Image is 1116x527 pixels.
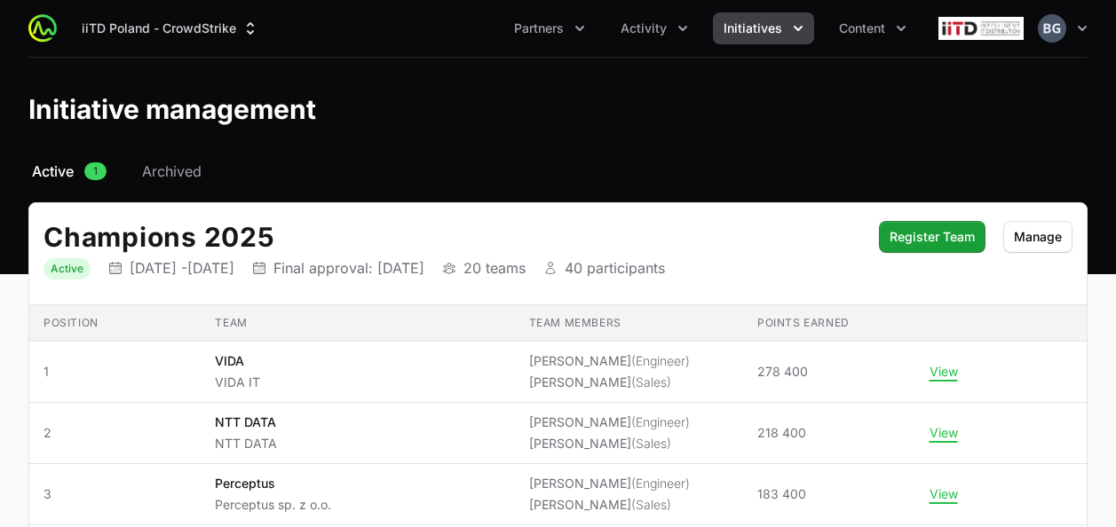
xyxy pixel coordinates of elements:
div: Supplier switch menu [71,12,270,44]
button: Activity [610,12,699,44]
li: [PERSON_NAME] [529,413,690,431]
span: Archived [142,161,202,182]
a: Archived [139,161,205,182]
button: Register Team [879,221,985,253]
p: NTT DATA [215,413,277,431]
th: Points earned [743,305,914,342]
span: 183 400 [757,485,806,503]
p: 20 teams [463,259,526,277]
span: 3 [44,485,186,503]
span: Active [32,161,74,182]
th: Team [201,305,514,342]
div: Partners menu [503,12,596,44]
p: VIDA [215,352,260,370]
span: 1 [84,162,107,180]
span: Partners [514,20,564,37]
button: View [930,364,958,380]
th: Team members [515,305,744,342]
img: iiTD Poland [938,11,1024,46]
div: Initiatives menu [713,12,814,44]
span: 218 400 [757,424,806,442]
p: Final approval: [DATE] [273,259,424,277]
span: 278 400 [757,363,808,381]
li: [PERSON_NAME] [529,475,690,492]
li: [PERSON_NAME] [529,496,690,514]
div: Main navigation [57,12,917,44]
th: Position [29,305,201,342]
button: Initiatives [713,12,814,44]
span: Initiatives [724,20,782,37]
div: Activity menu [610,12,699,44]
span: 2 [44,424,186,442]
nav: Initiative activity log navigation [28,161,1088,182]
p: Perceptus sp. z o.o. [215,496,331,514]
span: (Engineer) [631,476,690,491]
p: [DATE] - [DATE] [130,259,234,277]
p: VIDA IT [215,374,260,391]
span: Content [839,20,885,37]
a: Active1 [28,161,110,182]
span: (Sales) [631,374,671,389]
img: ActivitySource [28,14,57,43]
h1: Initiative management [28,93,316,125]
div: Content menu [828,12,917,44]
button: Manage [1003,221,1072,253]
p: NTT DATA [215,435,277,452]
li: [PERSON_NAME] [529,435,690,452]
img: Bartosz Galoch [1038,14,1066,43]
span: Activity [621,20,667,37]
span: (Sales) [631,497,671,512]
span: Manage [1014,226,1062,248]
span: 1 [44,363,186,381]
button: View [930,425,958,441]
p: Perceptus [215,475,331,492]
button: Content [828,12,917,44]
button: Partners [503,12,596,44]
span: Register Team [890,226,975,248]
span: (Sales) [631,436,671,451]
span: (Engineer) [631,353,690,368]
span: (Engineer) [631,414,690,429]
p: 40 participants [565,259,665,277]
h2: Champions 2025 [44,221,861,253]
li: [PERSON_NAME] [529,352,690,370]
button: iiTD Poland - CrowdStrike [71,12,270,44]
button: View [930,486,958,502]
li: [PERSON_NAME] [529,374,690,391]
